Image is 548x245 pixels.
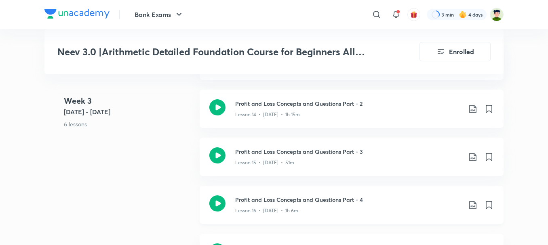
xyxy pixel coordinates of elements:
h5: [DATE] - [DATE] [64,107,193,117]
p: 6 lessons [64,120,193,128]
p: Lesson 15 • [DATE] • 51m [235,159,294,166]
a: Profit and Loss Concepts and Questions Part - 2Lesson 14 • [DATE] • 1h 15m [200,90,504,138]
button: avatar [407,8,420,21]
button: Bank Exams [130,6,189,23]
a: Company Logo [44,9,110,21]
p: Lesson 16 • [DATE] • 1h 6m [235,207,298,214]
h3: Profit and Loss Concepts and Questions Part - 4 [235,195,462,204]
a: Profit and Loss Concepts and Questions Part - 4Lesson 16 • [DATE] • 1h 6m [200,186,504,234]
a: Profit and Loss Concepts and Questions Part - 3Lesson 15 • [DATE] • 51m [200,138,504,186]
h3: Profit and Loss Concepts and Questions Part - 2 [235,99,462,108]
h3: Profit and Loss Concepts and Questions Part - 3 [235,147,462,156]
h4: Week 3 [64,95,193,107]
img: Company Logo [44,9,110,19]
img: streak [459,10,467,19]
p: Lesson 14 • [DATE] • 1h 15m [235,111,300,118]
button: Enrolled [419,42,491,61]
h3: Neev 3.0 |Arithmetic Detailed Foundation Course for Beginners All Bank Exam 2025 [57,46,374,58]
img: Rahul B [490,8,504,21]
img: avatar [410,11,417,18]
